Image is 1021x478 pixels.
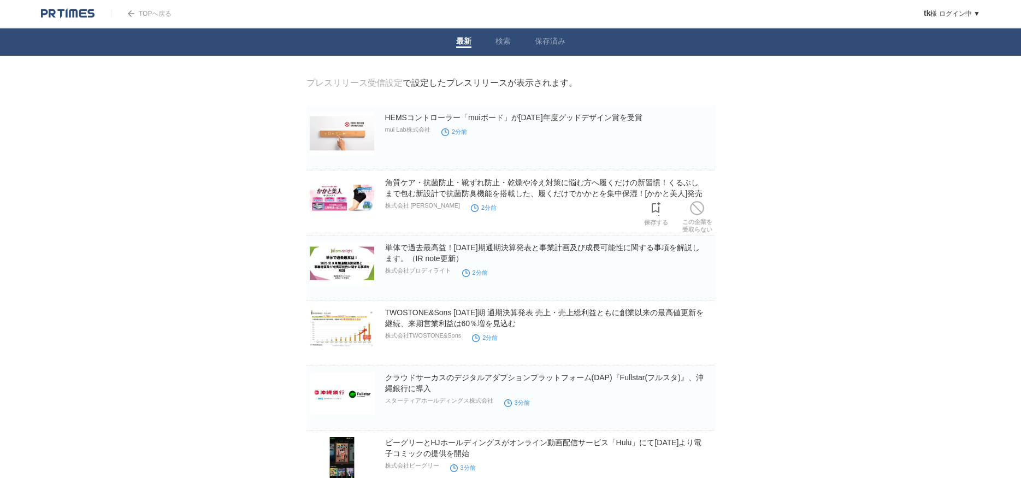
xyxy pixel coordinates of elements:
[644,199,668,226] a: 保存する
[385,397,493,405] p: スターティアホールディングス株式会社
[310,372,374,415] img: クラウドサーカスのデジタルアダプションプラットフォーム(DAP)『Fullstar(フルスタ)』、沖縄銀行に導入
[385,308,704,328] a: TWOSTONE&Sons [DATE]期 通期決算発表 売上・売上総利益ともに創業以来の最高値更新を継続、来期営業利益は60％増を見込む
[310,112,374,155] img: HEMSコントローラー「muiボード」が2025年度グッドデザイン賞を受賞
[385,267,451,275] p: 株式会社プロディライト
[128,10,134,17] img: arrow.png
[456,37,471,48] a: 最新
[385,332,462,340] p: 株式会社TWOSTONE&Sons
[41,8,95,19] img: logo.png
[471,204,497,211] time: 2分前
[385,462,439,470] p: 株式会社ビーグリー
[472,334,498,341] time: 2分前
[306,78,403,87] a: プレスリリース受信設定
[924,9,930,17] span: tk
[385,178,703,198] a: 角質ケア・抗菌防止・靴ずれ防止・乾燥や冷え対策に悩む方へ履くだけの新習慣！くるぶしまで包む新設計で抗菌防臭機能を搭載した、履くだけでかかとを集中保湿！[かかと美人]発売
[535,37,565,48] a: 保存済み
[682,198,712,233] a: この企業を受取らない
[310,177,374,220] img: 角質ケア・抗菌防止・靴ずれ防止・乾燥や冷え対策に悩む方へ履くだけの新習慣！くるぶしまで包む新設計で抗菌防臭機能を搭載した、履くだけでかかとを集中保湿！[かかと美人]発売
[450,464,476,471] time: 3分前
[385,126,430,134] p: mui Lab株式会社
[385,373,704,393] a: クラウドサーカスのデジタルアダプションプラットフォーム(DAP)『Fullstar(フルスタ)』、沖縄銀行に導入
[462,269,488,276] time: 2分前
[306,78,577,89] div: で設定したプレスリリースが表示されます。
[310,307,374,350] img: TWOSTONE&Sons 2025年８月期 通期決算発表 売上・売上総利益ともに創業以来の最高値更新を継続、来期営業利益は60％増を見込む
[111,10,172,17] a: TOPへ戻る
[310,242,374,285] img: 単体で過去最高益！2025年8月期通期決算発表と事業計画及び成長可能性に関する事項を解説します。（IR note更新）
[441,128,467,135] time: 2分前
[385,438,702,458] a: ビーグリーとHJホールディングスがオンライン動画配信サービス「Hulu」にて[DATE]より電子コミックの提供を開始
[385,113,642,122] a: HEMSコントローラー「muiボード」が[DATE]年度グッドデザイン賞を受賞
[924,10,980,17] a: tk様 ログイン中 ▼
[385,243,700,263] a: 単体で過去最高益！[DATE]期通期決算発表と事業計画及び成長可能性に関する事項を解説します。（IR note更新）
[495,37,511,48] a: 検索
[504,399,530,406] time: 3分前
[385,202,461,210] p: 株式会社 [PERSON_NAME]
